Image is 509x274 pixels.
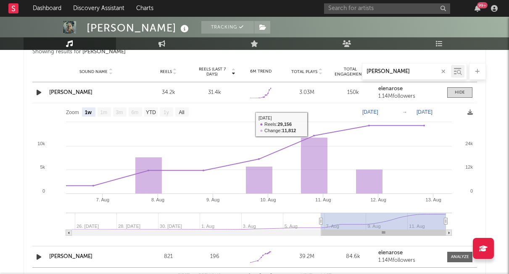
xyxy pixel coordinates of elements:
[402,109,407,115] text: →
[477,2,488,8] div: 99 +
[151,197,164,202] text: 8. Aug
[194,89,236,97] div: 31.4k
[201,21,254,34] button: Tracking
[32,47,477,57] div: Showing results for
[260,197,276,202] text: 10. Aug
[286,89,328,97] div: 3.03M
[116,110,123,115] text: 3m
[87,21,191,35] div: [PERSON_NAME]
[378,94,441,99] div: 1.14M followers
[164,110,169,115] text: 1y
[425,197,441,202] text: 13. Aug
[465,141,473,146] text: 24k
[194,253,236,261] div: 196
[465,164,473,170] text: 12k
[378,86,441,92] a: elenarose
[362,68,451,75] input: Search by song name or URL
[49,254,92,259] a: [PERSON_NAME]
[378,258,441,264] div: 1.14M followers
[362,109,378,115] text: [DATE]
[315,197,331,202] text: 11. Aug
[332,89,374,97] div: 150k
[378,250,403,256] strong: elenarose
[417,109,433,115] text: [DATE]
[96,197,109,202] text: 7. Aug
[40,164,45,170] text: 5k
[179,110,184,115] text: All
[37,141,45,146] text: 10k
[378,86,403,91] strong: elenarose
[66,110,79,115] text: Zoom
[370,197,386,202] text: 12. Aug
[49,90,92,95] a: [PERSON_NAME]
[286,253,328,261] div: 39.2M
[324,3,450,14] input: Search for artists
[100,110,107,115] text: 1m
[84,110,92,115] text: 1w
[470,188,472,193] text: 0
[131,110,138,115] text: 6m
[206,197,219,202] text: 9. Aug
[148,89,190,97] div: 34.2k
[148,253,190,261] div: 821
[82,47,126,57] div: [PERSON_NAME]
[378,250,441,256] a: elenarose
[475,5,480,12] button: 99+
[145,110,156,115] text: YTD
[332,253,374,261] div: 84.6k
[42,188,45,193] text: 0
